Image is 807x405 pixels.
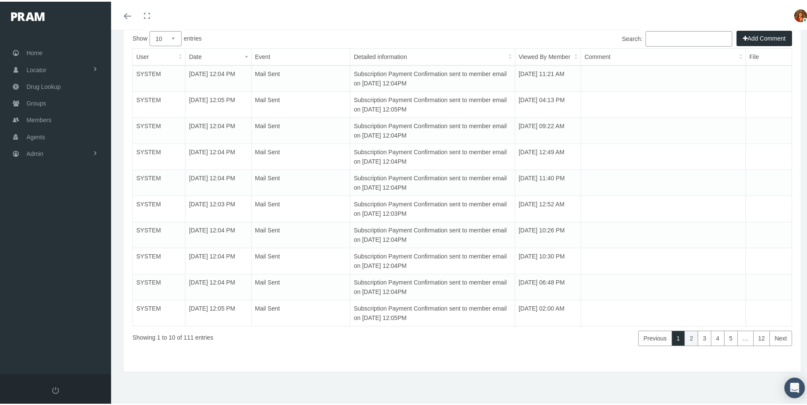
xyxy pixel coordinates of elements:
span: Agents [26,127,45,144]
td: [DATE] 04:13 PM [515,90,581,116]
td: [DATE] 12:04 PM [185,168,251,194]
th: Event [251,47,350,64]
td: Subscription Payment Confirmation sent to member email on [DATE] 12:04PM [350,116,515,142]
td: Subscription Payment Confirmation sent to member email on [DATE] 12:04PM [350,168,515,194]
td: SYSTEM [133,142,185,168]
td: [DATE] 10:26 PM [515,220,581,247]
td: Subscription Payment Confirmation sent to member email on [DATE] 12:05PM [350,90,515,116]
a: 5 [724,329,738,344]
td: Mail Sent [251,247,350,273]
td: [DATE] 12:52 AM [515,194,581,220]
img: S_Profile_Picture_5386.jpg [794,8,807,21]
td: Mail Sent [251,220,350,247]
td: [DATE] 12:04 PM [185,273,251,299]
th: Comment: activate to sort column ascending [581,47,746,64]
td: Subscription Payment Confirmation sent to member email on [DATE] 12:03PM [350,194,515,220]
td: SYSTEM [133,90,185,116]
td: SYSTEM [133,116,185,142]
td: [DATE] 02:00 AM [515,299,581,325]
label: Search: [622,29,732,45]
img: PRAM_20_x_78.png [11,11,44,19]
a: Next [769,329,792,344]
td: Mail Sent [251,90,350,116]
td: SYSTEM [133,64,185,90]
td: [DATE] 11:40 PM [515,168,581,194]
td: [DATE] 12:04 PM [185,220,251,247]
td: Subscription Payment Confirmation sent to member email on [DATE] 12:05PM [350,299,515,325]
a: 12 [753,329,770,344]
td: [DATE] 11:21 AM [515,64,581,90]
td: Subscription Payment Confirmation sent to member email on [DATE] 12:04PM [350,220,515,247]
td: SYSTEM [133,168,185,194]
td: [DATE] 12:05 PM [185,299,251,325]
td: SYSTEM [133,194,185,220]
td: Mail Sent [251,116,350,142]
button: Add Comment [737,29,792,44]
a: 3 [698,329,711,344]
a: Previous [638,329,672,344]
span: Locator [26,60,47,76]
div: Open Intercom Messenger [784,376,805,396]
a: 4 [711,329,725,344]
select: Showentries [150,29,182,44]
td: SYSTEM [133,220,185,247]
a: 1 [672,329,685,344]
input: Search: [646,29,732,45]
td: Subscription Payment Confirmation sent to member email on [DATE] 12:04PM [350,247,515,273]
td: Subscription Payment Confirmation sent to member email on [DATE] 12:04PM [350,273,515,299]
td: [DATE] 09:22 AM [515,116,581,142]
td: [DATE] 12:05 PM [185,90,251,116]
label: Show entries [132,29,462,44]
th: User: activate to sort column ascending [133,47,185,64]
span: Drug Lookup [26,77,61,93]
td: Mail Sent [251,142,350,168]
td: SYSTEM [133,299,185,325]
td: [DATE] 10:30 PM [515,247,581,273]
a: … [737,329,754,344]
span: Admin [26,144,44,160]
td: [DATE] 12:03 PM [185,194,251,220]
td: Mail Sent [251,273,350,299]
td: Subscription Payment Confirmation sent to member email on [DATE] 12:04PM [350,64,515,90]
td: [DATE] 12:04 PM [185,116,251,142]
td: Mail Sent [251,168,350,194]
th: Viewed By Member: activate to sort column ascending [515,47,581,64]
th: Detailed information : activate to sort column ascending [350,47,515,64]
th: File [745,47,792,64]
td: Subscription Payment Confirmation sent to member email on [DATE] 12:04PM [350,142,515,168]
td: [DATE] 12:04 PM [185,142,251,168]
span: Groups [26,94,46,110]
th: Date: activate to sort column ascending [185,47,251,64]
td: Mail Sent [251,194,350,220]
td: SYSTEM [133,273,185,299]
span: Home [26,43,42,59]
span: Members [26,110,51,126]
td: SYSTEM [133,247,185,273]
td: [DATE] 12:49 AM [515,142,581,168]
td: [DATE] 06:48 PM [515,273,581,299]
td: [DATE] 12:04 PM [185,64,251,90]
td: Mail Sent [251,299,350,325]
td: [DATE] 12:04 PM [185,247,251,273]
td: Mail Sent [251,64,350,90]
a: 2 [684,329,698,344]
